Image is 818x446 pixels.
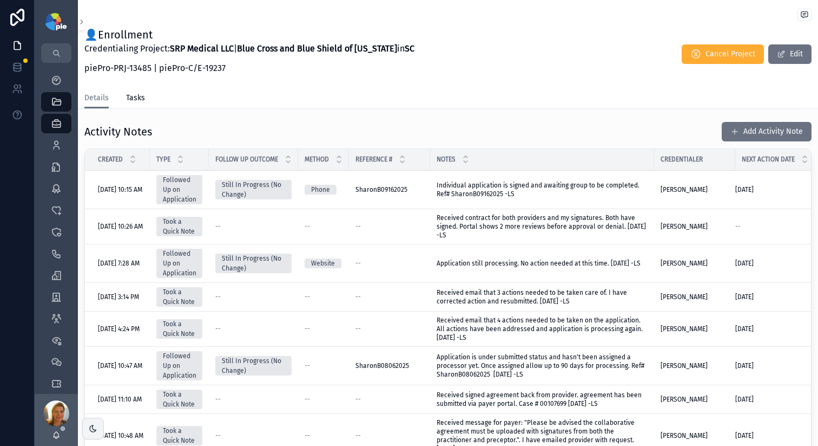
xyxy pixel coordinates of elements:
span: [PERSON_NAME] [661,222,708,231]
a: -- [355,293,424,301]
a: -- [355,325,424,333]
span: Received email that 3 actions needed to be taken care of. I have corrected action and resubmitted... [437,289,629,305]
a: Took a Quick Note [156,319,202,339]
a: [DATE] 11:10 AM [98,395,143,404]
div: Took a Quick Note [163,426,196,445]
a: [DATE] 10:47 AM [98,361,143,370]
a: Individual application is signed and awaiting group to be completed. Ref# SharonB09162025 -LS [437,181,648,198]
strong: SC [405,43,414,54]
span: [PERSON_NAME] [661,185,708,194]
a: [DATE] 3:14 PM [98,293,143,301]
a: [DATE] [735,259,806,268]
a: -- [305,293,342,301]
div: Took a Quick Note [163,390,196,409]
div: Followed Up on Application [163,351,196,380]
a: -- [305,222,342,231]
span: -- [355,325,361,333]
span: [DATE] 10:47 AM [98,361,142,370]
span: Received email that 4 actions needed to be taken on the application. All actions have been addres... [437,316,644,341]
a: -- [355,259,424,268]
span: [DATE] [735,431,754,440]
span: -- [355,222,361,231]
span: -- [735,222,741,231]
a: Details [84,88,109,109]
span: SharonB08062025 [355,361,409,370]
span: Method [305,155,329,164]
span: Application is under submitted status and hasn't been assigned a processor yet. Once assigned all... [437,353,648,378]
a: SharonB09162025 [355,185,424,194]
div: Took a Quick Note [163,319,196,339]
a: Took a Quick Note [156,390,202,409]
div: Still In Progress (No Change) [222,180,285,199]
span: [DATE] [735,185,754,194]
button: Add Activity Note [722,122,812,141]
span: Credentialer [661,155,703,164]
a: Followed Up on Application [156,175,202,204]
span: [DATE] 10:26 AM [98,222,143,231]
a: Received contract for both providers and my signatures. Both have signed. Portal shows 2 more rev... [437,214,648,240]
a: Website [305,258,342,268]
span: Application still processing. No action needed at this time. [DATE] -LS [437,260,641,267]
a: [DATE] [735,293,806,301]
span: -- [355,293,361,301]
a: [PERSON_NAME] [661,361,729,370]
span: -- [215,395,221,404]
a: [PERSON_NAME] [661,395,729,404]
span: [DATE] 7:28 AM [98,259,140,268]
a: -- [355,431,424,440]
a: -- [305,361,342,370]
a: Still In Progress (No Change) [215,356,292,376]
span: Notes [437,155,456,164]
span: -- [215,293,221,301]
a: -- [305,395,342,404]
span: -- [305,431,310,440]
a: -- [305,431,342,440]
span: -- [355,431,361,440]
a: [DATE] [735,431,806,440]
a: [PERSON_NAME] [661,293,729,301]
a: -- [215,325,292,333]
span: [DATE] [735,361,754,370]
a: [DATE] [735,325,806,333]
span: [DATE] 10:15 AM [98,185,142,194]
span: Received contract for both providers and my signatures. Both have signed. Portal shows 2 more rev... [437,214,648,239]
a: [PERSON_NAME] [661,222,729,231]
a: Followed Up on Application [156,351,202,380]
a: [PERSON_NAME] [661,185,729,194]
button: Edit [768,44,812,64]
a: [PERSON_NAME] [661,431,729,440]
span: [DATE] 3:14 PM [98,293,139,301]
a: Took a Quick Note [156,287,202,307]
a: [DATE] 10:15 AM [98,185,143,194]
a: Application is under submitted status and hasn't been assigned a processor yet. Once assigned all... [437,353,648,379]
strong: Blue Cross and Blue Shield of [US_STATE] [237,43,397,54]
a: [DATE] 4:24 PM [98,325,143,333]
span: [DATE] [735,325,754,333]
span: [PERSON_NAME] [661,259,708,268]
a: -- [215,431,292,440]
span: -- [305,325,310,333]
h1: 👤Enrollment [84,27,414,42]
span: [DATE] 11:10 AM [98,395,142,404]
a: -- [355,395,424,404]
div: Followed Up on Application [163,249,196,278]
a: -- [215,222,292,231]
span: -- [215,222,221,231]
div: Still In Progress (No Change) [222,254,285,273]
a: Took a Quick Note [156,217,202,236]
span: Next Action Date [742,155,795,164]
a: -- [215,293,292,301]
a: [DATE] 10:48 AM [98,431,143,440]
a: Followed Up on Application [156,249,202,278]
a: SharonB08062025 [355,361,424,370]
span: Received signed agreement back from provider. agreement has been submitted via payer portal. Case... [437,391,643,408]
a: Received email that 4 actions needed to be taken on the application. All actions have been addres... [437,316,648,342]
div: Website [311,258,335,268]
a: Took a Quick Note [156,426,202,445]
a: [PERSON_NAME] [661,325,729,333]
span: -- [215,325,221,333]
span: -- [305,293,310,301]
span: [DATE] [735,395,754,404]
